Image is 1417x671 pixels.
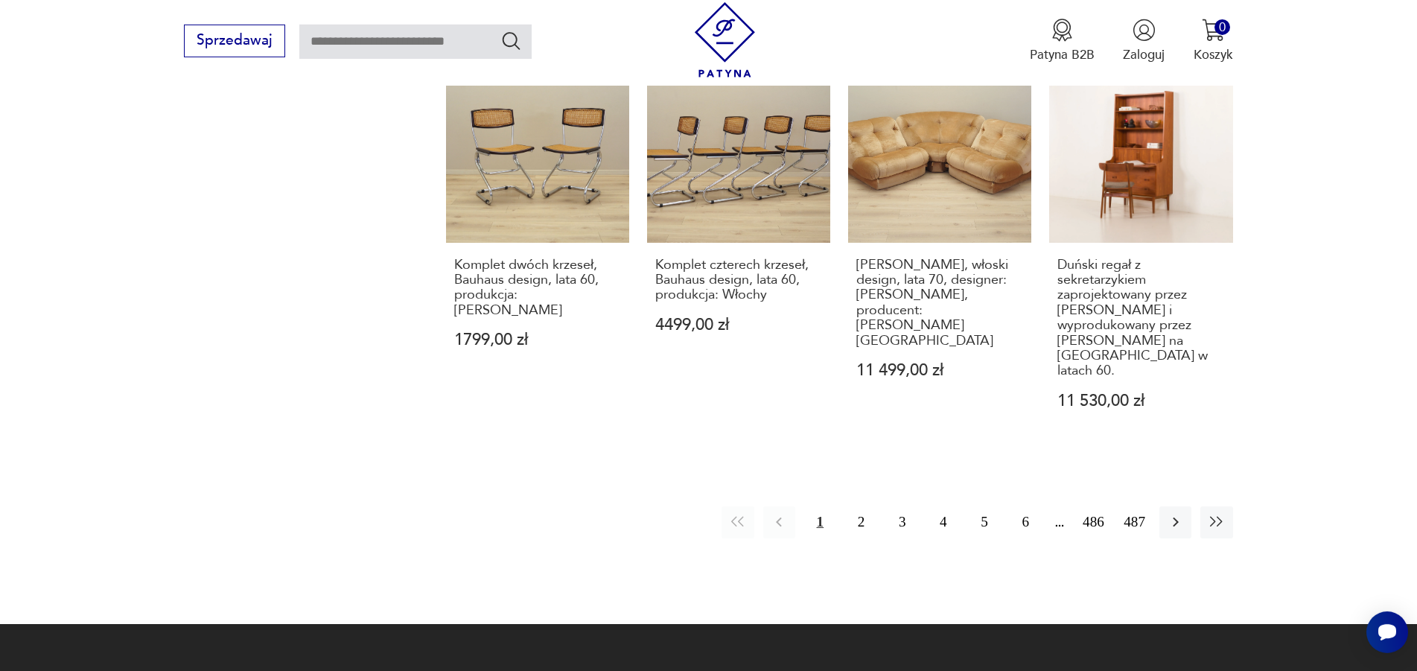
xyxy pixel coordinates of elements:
p: 11 499,00 zł [856,363,1024,378]
button: Zaloguj [1123,19,1165,63]
button: 2 [845,506,877,538]
h3: Duński regał z sekretarzykiem zaprojektowany przez [PERSON_NAME] i wyprodukowany przez [PERSON_NA... [1057,258,1225,379]
button: 3 [886,506,918,538]
a: Sofa modułowa, włoski design, lata 70, designer: Rino Maturi, producent: Mimo Padova[PERSON_NAME]... [848,60,1031,444]
h3: Komplet czterech krzeseł, Bauhaus design, lata 60, produkcja: Włochy [655,258,823,303]
div: 0 [1214,19,1230,35]
a: Komplet dwóch krzeseł, Bauhaus design, lata 60, produkcja: WłochyKomplet dwóch krzeseł, Bauhaus d... [446,60,629,444]
button: 486 [1077,506,1109,538]
a: Komplet czterech krzeseł, Bauhaus design, lata 60, produkcja: WłochyKomplet czterech krzeseł, Bau... [647,60,830,444]
img: Ikona medalu [1051,19,1074,42]
button: 4 [927,506,959,538]
button: Szukaj [500,30,522,51]
button: Sprzedawaj [184,25,284,57]
button: 6 [1010,506,1042,538]
img: Patyna - sklep z meblami i dekoracjami vintage [687,2,762,77]
img: Ikonka użytkownika [1133,19,1156,42]
img: Ikona koszyka [1202,19,1225,42]
h3: Komplet dwóch krzeseł, Bauhaus design, lata 60, produkcja: [PERSON_NAME] [454,258,622,319]
p: Koszyk [1194,46,1233,63]
button: 0Koszyk [1194,19,1233,63]
p: Zaloguj [1123,46,1165,63]
button: 487 [1118,506,1150,538]
a: Sprzedawaj [184,36,284,48]
iframe: Smartsupp widget button [1366,611,1408,653]
p: 11 530,00 zł [1057,393,1225,409]
a: Ikona medaluPatyna B2B [1030,19,1095,63]
p: 1799,00 zł [454,332,622,348]
p: 4499,00 zł [655,317,823,333]
button: 1 [804,506,836,538]
h3: [PERSON_NAME], włoski design, lata 70, designer: [PERSON_NAME], producent: [PERSON_NAME][GEOGRAPH... [856,258,1024,349]
p: Patyna B2B [1030,46,1095,63]
button: 5 [969,506,1001,538]
button: Patyna B2B [1030,19,1095,63]
a: Duński regał z sekretarzykiem zaprojektowany przez Johannesa Sortha i wyprodukowany przez Nexo Mø... [1049,60,1232,444]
